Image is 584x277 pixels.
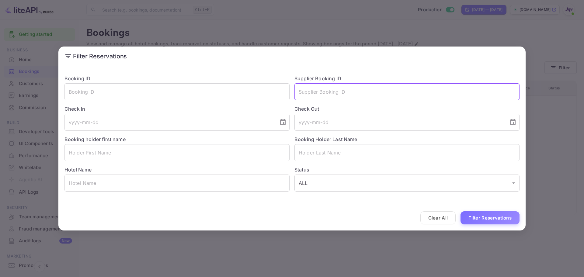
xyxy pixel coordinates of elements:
[294,114,504,131] input: yyyy-mm-dd
[64,175,290,192] input: Hotel Name
[64,83,290,100] input: Booking ID
[64,75,91,81] label: Booking ID
[64,114,274,131] input: yyyy-mm-dd
[58,47,526,66] h2: Filter Reservations
[294,136,357,142] label: Booking Holder Last Name
[64,144,290,161] input: Holder First Name
[461,211,520,224] button: Filter Reservations
[294,166,520,173] label: Status
[294,83,520,100] input: Supplier Booking ID
[507,116,519,128] button: Choose date
[294,75,341,81] label: Supplier Booking ID
[277,116,289,128] button: Choose date
[294,105,520,113] label: Check Out
[64,105,290,113] label: Check In
[64,167,92,173] label: Hotel Name
[64,136,126,142] label: Booking holder first name
[420,211,456,224] button: Clear All
[294,175,520,192] div: ALL
[294,144,520,161] input: Holder Last Name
